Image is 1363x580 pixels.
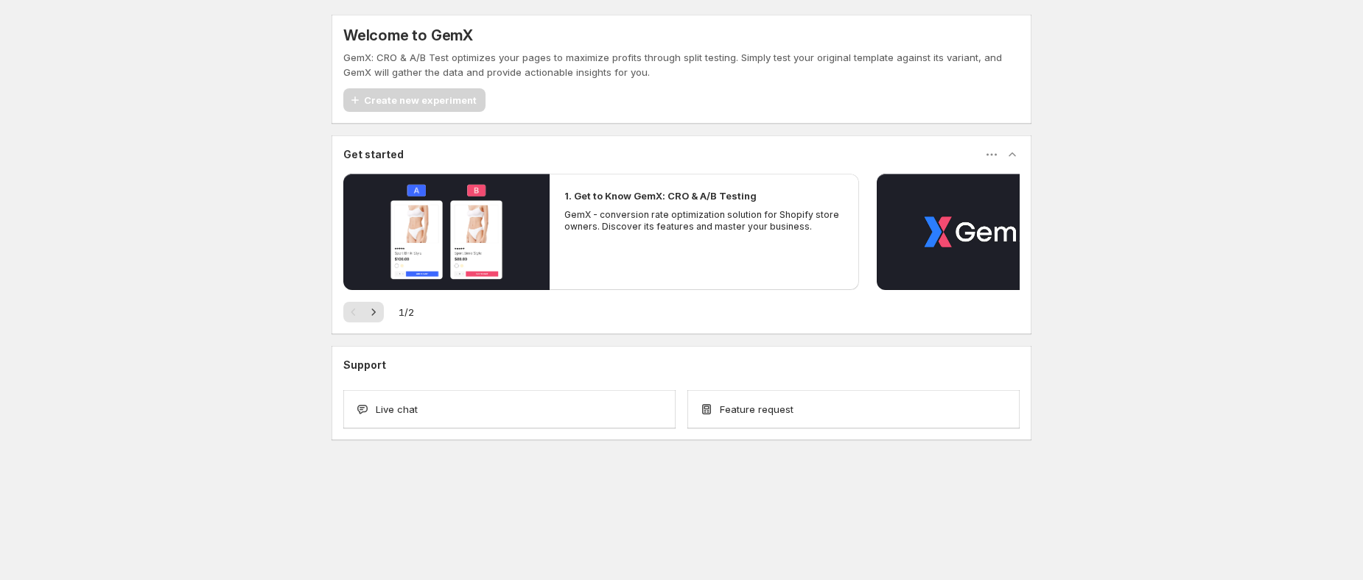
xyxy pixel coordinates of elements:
[343,147,404,162] h3: Get started
[399,305,414,319] span: 1 / 2
[564,209,844,233] p: GemX - conversion rate optimization solution for Shopify store owners. Discover its features and ...
[343,50,1020,79] p: GemX: CRO & A/B Test optimizes your pages to maximize profits through split testing. Simply test ...
[343,26,473,44] h5: Welcome to GemX
[343,358,386,372] h3: Support
[376,402,418,417] span: Live chat
[720,402,793,417] span: Feature request
[564,188,757,203] h2: 1. Get to Know GemX: CRO & A/B Testing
